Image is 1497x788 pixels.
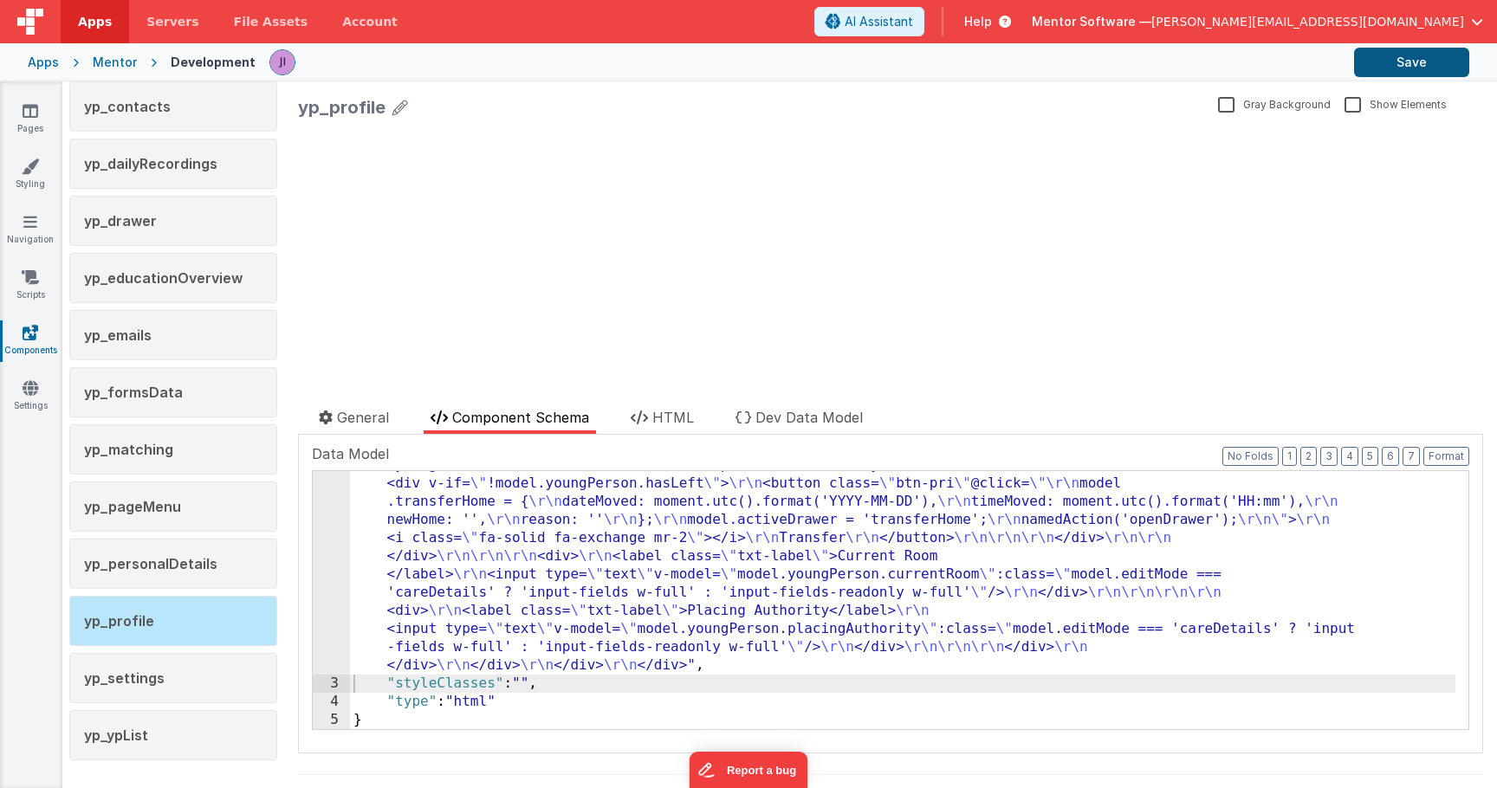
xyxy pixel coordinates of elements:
[452,409,589,426] span: Component Schema
[298,95,386,119] div: yp_profile
[1362,447,1378,466] button: 5
[1032,13,1151,30] span: Mentor Software —
[1151,13,1464,30] span: [PERSON_NAME][EMAIL_ADDRESS][DOMAIN_NAME]
[1382,447,1399,466] button: 6
[814,7,924,36] button: AI Assistant
[270,50,295,74] img: 6c3d48e323fef8557f0b76cc516e01c7
[84,498,181,515] span: yp_pageMenu
[1282,447,1297,466] button: 1
[1032,13,1483,30] button: Mentor Software — [PERSON_NAME][EMAIL_ADDRESS][DOMAIN_NAME]
[84,555,217,572] span: yp_personalDetails
[84,441,173,458] span: yp_matching
[337,409,389,426] span: General
[234,13,308,30] span: File Assets
[84,212,157,229] span: yp_drawer
[84,269,243,287] span: yp_educationOverview
[146,13,198,30] span: Servers
[84,727,148,744] span: yp_ypList
[312,443,389,464] span: Data Model
[755,409,863,426] span: Dev Data Model
[84,98,171,115] span: yp_contacts
[690,752,808,788] iframe: Marker.io feedback button
[313,675,350,693] div: 3
[313,711,350,729] div: 5
[84,155,217,172] span: yp_dailyRecordings
[1345,95,1447,112] label: Show Elements
[1354,48,1469,77] button: Save
[1423,447,1469,466] button: Format
[84,326,152,344] span: yp_emails
[78,13,112,30] span: Apps
[171,54,256,71] div: Development
[1341,447,1358,466] button: 4
[652,409,694,426] span: HTML
[1218,95,1331,112] label: Gray Background
[313,693,350,711] div: 4
[964,13,992,30] span: Help
[1403,447,1420,466] button: 7
[845,13,913,30] span: AI Assistant
[93,54,137,71] div: Mentor
[84,612,154,630] span: yp_profile
[1222,447,1279,466] button: No Folds
[84,669,165,687] span: yp_settings
[84,384,183,401] span: yp_formsData
[28,54,59,71] div: Apps
[1300,447,1317,466] button: 2
[1320,447,1338,466] button: 3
